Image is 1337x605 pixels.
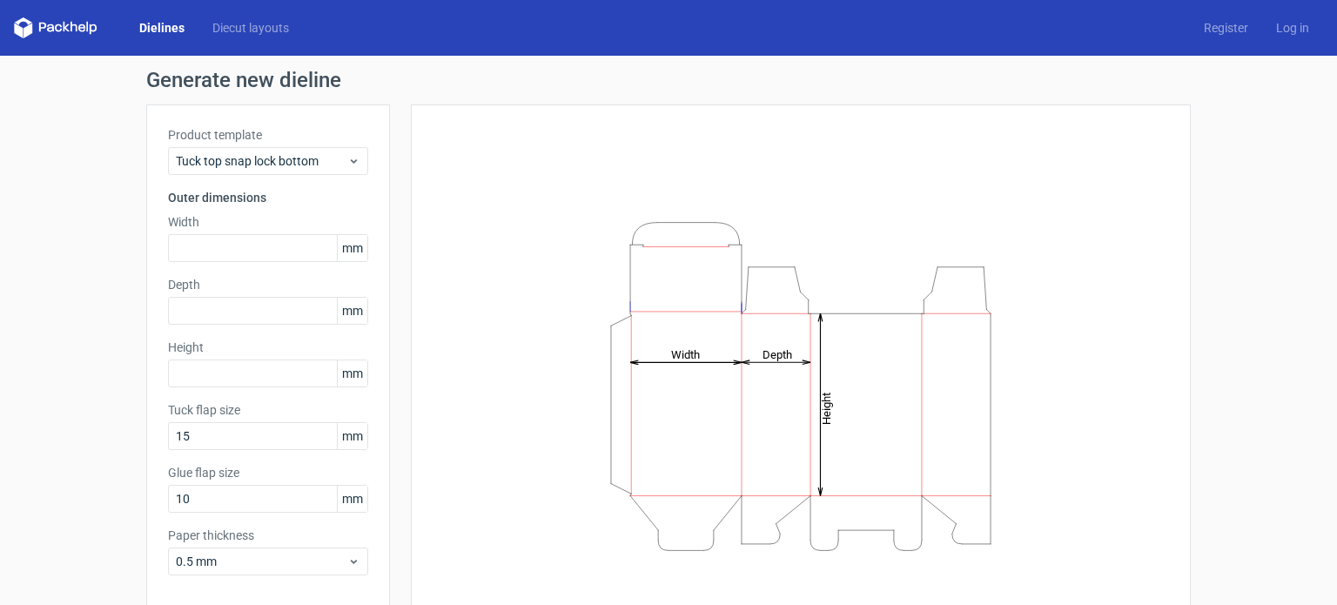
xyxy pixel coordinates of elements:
[198,19,303,37] a: Diecut layouts
[1262,19,1323,37] a: Log in
[763,347,792,360] tspan: Depth
[168,464,368,481] label: Glue flap size
[168,527,368,544] label: Paper thickness
[176,152,347,170] span: Tuck top snap lock bottom
[176,553,347,570] span: 0.5 mm
[168,401,368,419] label: Tuck flap size
[168,189,368,206] h3: Outer dimensions
[337,360,367,387] span: mm
[671,347,700,360] tspan: Width
[337,298,367,324] span: mm
[168,276,368,293] label: Depth
[146,70,1191,91] h1: Generate new dieline
[337,423,367,449] span: mm
[337,235,367,261] span: mm
[125,19,198,37] a: Dielines
[1190,19,1262,37] a: Register
[168,339,368,356] label: Height
[337,486,367,512] span: mm
[168,213,368,231] label: Width
[820,392,833,424] tspan: Height
[168,126,368,144] label: Product template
